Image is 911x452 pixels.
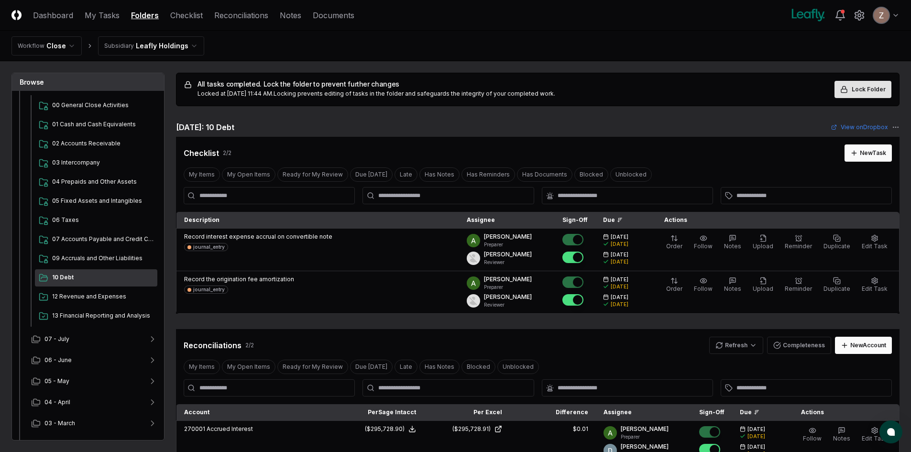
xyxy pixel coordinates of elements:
span: 05 - May [44,377,69,386]
button: ($295,728.90) [365,425,416,433]
p: Record the origination fee amortization [184,275,294,284]
th: Description [176,212,460,229]
button: NewAccount [835,337,892,354]
div: [DATE] [611,301,628,308]
img: ACg8ocKKg2129bkBZaX4SAoUQtxLaQ4j-f2PQjMuak4pDCyzCI-IvA=s96-c [467,234,480,247]
button: Late [395,167,417,182]
button: 07 - July [23,329,165,350]
span: 03 Intercompany [52,158,154,167]
span: Follow [694,285,713,292]
span: Follow [694,243,713,250]
div: Actions [793,408,892,417]
th: Per Sage Intacct [338,404,424,421]
div: Account [184,408,330,417]
button: Edit Task [860,232,889,253]
div: [DATE] [611,241,628,248]
a: Dashboard [33,10,73,21]
th: Sign-Off [691,404,732,421]
span: Notes [724,285,741,292]
button: Due Today [350,167,393,182]
span: Notes [833,435,850,442]
span: 12 Revenue and Expenses [52,292,154,301]
a: View onDropbox [831,123,888,132]
span: 00 General Close Activities [52,101,154,110]
button: Due Today [350,360,393,374]
span: [DATE] [611,276,628,283]
div: [DATE] [747,433,765,440]
span: [DATE] [747,443,765,451]
a: 02 Accounts Receivable [35,135,157,153]
div: $0.01 [573,425,588,433]
a: 01 Cash and Cash Equivalents [35,116,157,133]
button: Notes [831,425,852,445]
div: 08 - August [23,95,165,329]
button: My Open Items [222,167,275,182]
button: Mark complete [699,426,720,438]
span: 10 Debt [52,273,154,282]
button: Lock Folder [834,81,891,98]
a: 00 General Close Activities [35,97,157,114]
img: ACg8ocKKg2129bkBZaX4SAoUQtxLaQ4j-f2PQjMuak4pDCyzCI-IvA=s96-c [467,276,480,290]
span: [DATE] [611,294,628,301]
button: Upload [751,275,775,295]
span: Duplicate [823,285,850,292]
span: 13 Financial Reporting and Analysis [52,311,154,320]
p: Preparer [484,284,532,291]
p: Record interest expense accrual on convertible note [184,232,332,241]
button: Duplicate [822,275,852,295]
span: 270001 [184,425,205,432]
button: Upload [751,232,775,253]
button: Blocked [461,360,495,374]
button: Reminder [783,232,814,253]
span: 07 Accounts Payable and Credit Cards [52,235,154,243]
button: Has Notes [419,167,460,182]
a: Folders [131,10,159,21]
img: Leafly logo [790,8,827,23]
a: 07 Accounts Payable and Credit Cards [35,231,157,248]
button: Follow [801,425,823,445]
a: 10 Debt [35,269,157,287]
span: Upload [753,285,773,292]
span: Edit Task [862,435,888,442]
span: Order [666,285,682,292]
span: [DATE] [747,426,765,433]
button: My Open Items [222,360,275,374]
p: [PERSON_NAME] [484,293,532,301]
div: Reconciliations [184,340,241,351]
p: Preparer [484,241,532,248]
span: 04 - April [44,398,70,407]
nav: breadcrumb [11,36,204,55]
span: [DATE] [611,233,628,241]
button: atlas-launcher [879,420,902,443]
span: Upload [753,243,773,250]
img: Logo [11,10,22,20]
a: ($295,728.91) [431,425,502,433]
button: 04 - April [23,392,165,413]
a: Notes [280,10,301,21]
div: Actions [657,216,892,224]
p: [PERSON_NAME] [621,425,669,433]
button: My Items [184,360,220,374]
div: ($295,728.91) [452,425,491,433]
th: Assignee [459,212,555,229]
div: Checklist [184,147,219,159]
button: Notes [722,275,743,295]
th: Sign-Off [555,212,595,229]
span: 05 Fixed Assets and Intangibles [52,197,154,205]
img: ACg8ocJfBSitaon9c985KWe3swqK2kElzkAv-sHk65QWxGQz4ldowg=s96-c [467,252,480,265]
img: ACg8ocJfBSitaon9c985KWe3swqK2kElzkAv-sHk65QWxGQz4ldowg=s96-c [467,294,480,308]
button: Reminder [783,275,814,295]
div: 2 / 2 [245,341,254,350]
button: Mark complete [562,252,583,263]
span: Order [666,243,682,250]
span: Notes [724,243,741,250]
a: 06 Taxes [35,212,157,229]
span: Follow [803,435,822,442]
span: Edit Task [862,243,888,250]
button: Follow [692,232,714,253]
button: Unblocked [610,167,652,182]
button: Completeness [767,337,831,354]
div: [DATE] [611,283,628,290]
div: Locked at [DATE] 11:44 AM. Locking prevents editing of tasks in the folder and safeguards the int... [198,89,555,98]
p: [PERSON_NAME] [621,442,669,451]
